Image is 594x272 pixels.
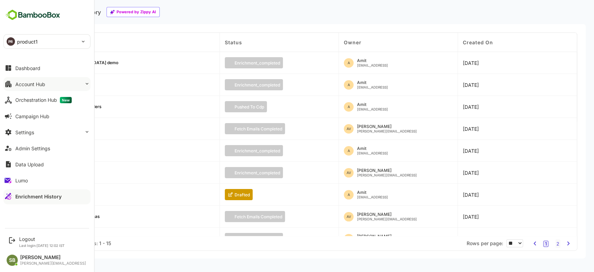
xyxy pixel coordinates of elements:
[235,192,250,197] p: drafted
[555,239,560,248] button: 2
[7,37,15,46] div: PR
[235,170,280,175] p: enrichment_completed
[463,126,479,132] span: 2025-10-10
[357,103,388,107] div: Amit
[235,126,282,131] p: fetch emails completed
[463,39,493,45] span: Created On
[225,39,242,45] span: Status
[463,148,479,154] span: 2025-10-10
[357,59,388,63] div: Amit
[357,63,388,67] div: [EMAIL_ADDRESS]
[7,255,18,266] div: SB
[357,190,388,195] div: Amit
[3,93,90,107] button: Orchestration HubNew
[357,107,388,111] div: [EMAIL_ADDRESS]
[17,38,38,45] p: product1
[357,212,417,217] div: [PERSON_NAME]
[357,234,417,239] div: [PERSON_NAME]
[3,8,62,22] img: BambooboxFullLogoMark.5f36c76dfaba33ec1ec1367b70bb1252.svg
[463,214,479,220] span: 2025-10-10
[15,145,50,151] div: Admin Settings
[15,161,44,167] div: Data Upload
[344,234,354,243] div: AV
[344,190,354,199] div: A
[543,241,549,247] button: 1
[357,195,388,199] div: [EMAIL_ADDRESS]
[3,77,90,91] button: Account Hub
[3,173,90,187] button: Lumo
[357,151,388,155] div: [EMAIL_ADDRESS]
[4,35,90,48] div: PRproduct1
[344,234,417,243] div: Akshat Verma
[357,124,417,129] div: [PERSON_NAME]
[235,82,280,88] p: enrichment_completed
[344,124,417,134] div: Akshat Verma
[15,81,45,87] div: Account Hub
[357,168,417,173] div: [PERSON_NAME]
[15,177,28,183] div: Lumo
[15,113,49,119] div: Campaign Hub
[463,192,479,198] span: 2025-10-10
[3,141,90,155] button: Admin Settings
[344,190,388,199] div: Amit
[344,212,354,221] div: AV
[357,129,417,133] div: [PERSON_NAME][EMAIL_ADDRESS]
[344,102,388,112] div: Amit
[19,243,65,248] p: Last login: [DATE] 12:02 IST
[344,168,354,177] div: AV
[463,170,479,176] span: 2025-10-10
[20,255,86,260] div: [PERSON_NAME]
[60,97,72,103] span: New
[3,157,90,171] button: Data Upload
[15,194,62,199] div: Enrichment History
[15,97,72,103] div: Orchestration Hub
[19,236,65,242] div: Logout
[357,146,388,151] div: Amit
[3,109,90,123] button: Campaign Hub
[344,58,388,68] div: Amit
[357,81,388,85] div: Amit
[344,58,354,68] div: A
[235,148,280,153] p: enrichment_completed
[463,104,479,110] span: 2025-10-10
[117,10,156,14] div: Powered by Zippy AI
[20,261,86,266] div: [PERSON_NAME][EMAIL_ADDRESS]
[3,125,90,139] button: Settings
[344,39,361,45] span: Owner
[357,85,388,89] div: [EMAIL_ADDRESS]
[344,80,354,90] div: A
[344,168,417,177] div: Akshat Verma
[344,212,417,221] div: Akshat Verma
[344,146,354,156] div: A
[466,240,503,246] span: Rows per page:
[3,61,90,75] button: Dashboard
[344,124,354,134] div: AV
[15,65,40,71] div: Dashboard
[15,129,34,135] div: Settings
[235,104,264,109] p: pushed to cdp
[3,189,90,203] button: Enrichment History
[235,60,280,66] p: enrichment_completed
[463,60,479,66] span: 2025-10-10
[344,102,354,112] div: A
[463,82,479,88] span: 2025-10-10
[235,214,282,219] p: fetch emails completed
[357,217,417,221] div: [PERSON_NAME][EMAIL_ADDRESS]
[344,80,388,90] div: Amit
[344,146,388,156] div: Amit
[357,173,417,177] div: [PERSON_NAME][EMAIL_ADDRESS]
